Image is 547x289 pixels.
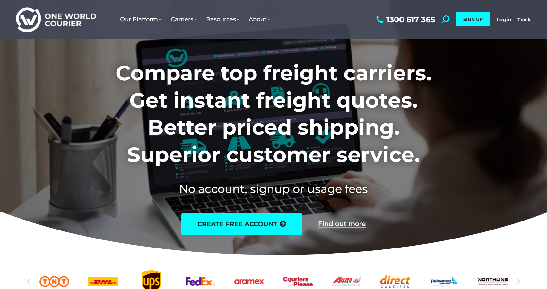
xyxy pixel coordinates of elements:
a: SIGN UP [456,12,490,26]
a: create free account [181,213,302,235]
a: Track [517,16,531,23]
a: Carriers [166,9,201,29]
span: SIGN UP [463,16,483,22]
a: Our Platform [115,9,166,29]
img: One World Courier [16,6,96,32]
a: About [244,9,274,29]
a: Login [497,16,511,23]
a: 1300 617 365 [375,15,435,23]
a: Find out more [318,221,366,228]
h1: Compare top freight carriers. Get instant freight quotes. Better priced shipping. Superior custom... [73,59,474,168]
h2: No account, signup or usage fees [73,181,474,197]
a: Resources [201,9,244,29]
span: Our Platform [120,16,161,23]
span: About [249,16,270,23]
span: Resources [206,16,239,23]
span: Carriers [171,16,196,23]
